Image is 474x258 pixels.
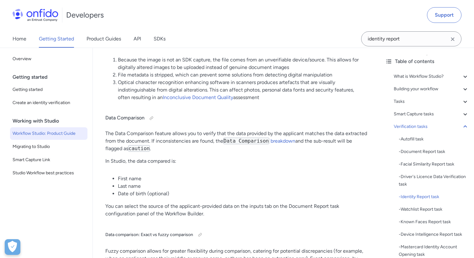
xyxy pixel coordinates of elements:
svg: Clear search field button [449,35,456,43]
a: Smart Capture Link [10,154,87,166]
span: Migrating to Studio [13,143,85,150]
h1: Developers [66,10,104,20]
a: Building your workflow [394,85,469,93]
div: - Known Faces Report task [399,218,469,226]
div: - Driver's Licence Data Verification task [399,173,469,188]
a: Getting Started [39,30,74,48]
a: -Watchlist Report task [399,206,469,213]
a: -Device Intelligence Report task [399,231,469,238]
a: breakdown [271,138,295,144]
span: Getting started [13,86,85,93]
a: -Facial Similarity Report task [399,161,469,168]
button: Open Preferences [5,239,20,255]
code: caution [128,145,150,152]
span: Create an identity verification [13,99,85,107]
a: Getting started [10,83,87,96]
div: - Device Intelligence Report task [399,231,469,238]
span: Workflow Studio: Product Guide [13,130,85,137]
div: Getting started [13,71,90,83]
div: - Autofill task [399,135,469,143]
li: Optical character recognition enhancing software in scanners produces artefacts that are visually... [118,79,367,101]
p: The Data Comparison feature allows you to verify that the data provided by the applicant matches ... [105,130,367,152]
a: Workflow Studio: Product Guide [10,127,87,140]
div: - Watchlist Report task [399,206,469,213]
div: - Identity Report task [399,193,469,201]
a: Create an identity verification [10,97,87,109]
a: Overview [10,53,87,65]
li: First name [118,175,367,182]
div: - Facial Similarity Report task [399,161,469,168]
a: -Identity Report task [399,193,469,201]
h4: Data Comparison [105,113,367,123]
a: What is Workflow Studio? [394,73,469,80]
a: SDKs [154,30,166,48]
p: You can select the source of the applicant-provided data on the inputs tab on the Document Report... [105,203,367,218]
a: Tasks [394,98,469,105]
span: Studio Workflow best practices [13,169,85,177]
a: -Driver's Licence Data Verification task [399,173,469,188]
li: File metadata is stripped, which can prevent some solutions from detecting digital manipulation [118,71,367,79]
p: In Studio, the data compared is: [105,157,367,165]
input: Onfido search input field [361,31,461,46]
li: Date of birth (optional) [118,190,367,197]
a: Home [13,30,26,48]
a: Smart Capture tasks [394,110,469,118]
img: Onfido Logo [13,9,58,21]
a: -Known Faces Report task [399,218,469,226]
div: Working with Studio [13,115,90,127]
div: - Document Report task [399,148,469,155]
a: Verification tasks [394,123,469,130]
a: Support [427,7,461,23]
div: Table of contents [385,58,469,65]
a: Studio Workflow best practices [10,167,87,179]
code: Data Comparison [223,138,269,144]
li: Because the image is not an SDK capture, the file comes from an unverifiable device/source. This ... [118,56,367,71]
h5: Data comparison: Exact vs fuzzy comparison [105,230,367,240]
a: API [134,30,141,48]
li: Last name [118,182,367,190]
a: Product Guides [87,30,121,48]
a: Migrating to Studio [10,140,87,153]
a: -Document Report task [399,148,469,155]
div: Cookie Preferences [5,239,20,255]
a: -Autofill task [399,135,469,143]
span: Smart Capture Link [13,156,85,164]
a: Inconclusive Document Quality [163,94,233,100]
span: Overview [13,55,85,63]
